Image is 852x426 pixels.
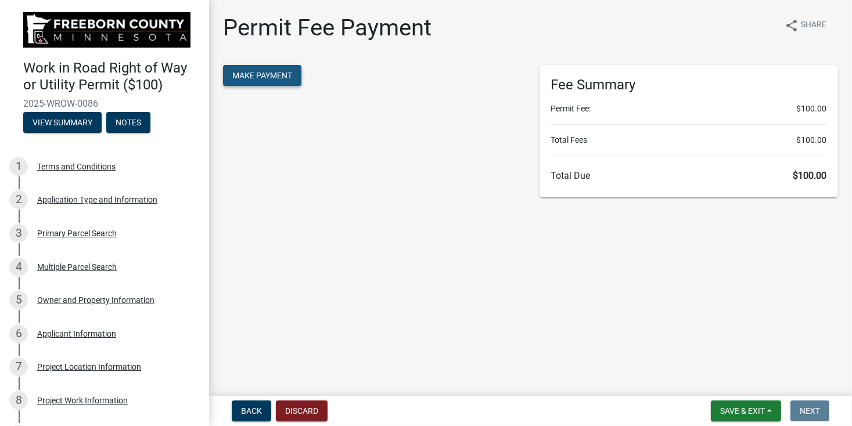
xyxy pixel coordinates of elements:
[223,14,432,42] h1: Permit Fee Payment
[9,391,28,410] div: 8
[232,71,292,80] span: Make Payment
[23,98,186,109] span: 2025-WROW-0086
[551,103,827,115] li: Permit Fee:
[106,118,150,128] wm-modal-confirm: Notes
[37,363,141,371] div: Project Location Information
[106,112,150,133] button: Notes
[9,190,28,209] div: 2
[720,406,765,416] span: Save & Exit
[37,196,157,204] div: Application Type and Information
[796,134,826,146] span: $100.00
[711,400,781,421] button: Save & Exit
[9,324,28,343] div: 6
[9,258,28,276] div: 4
[37,296,154,304] div: Owner and Property Information
[23,12,190,48] img: Freeborn County, Minnesota
[551,134,827,146] li: Total Fees
[790,400,829,421] button: Next
[9,291,28,309] div: 5
[785,19,799,33] i: share
[9,224,28,243] div: 3
[9,157,28,176] div: 1
[9,358,28,376] div: 7
[793,170,826,181] span: $100.00
[23,118,102,128] wm-modal-confirm: Summary
[37,263,117,271] div: Multiple Parcel Search
[37,229,117,237] div: Primary Parcel Search
[23,112,102,133] button: View Summary
[241,406,262,416] span: Back
[232,400,271,421] button: Back
[223,65,301,86] button: Make Payment
[37,163,116,171] div: Terms and Conditions
[23,60,200,93] h4: Work in Road Right of Way or Utility Permit ($100)
[801,19,826,33] span: Share
[551,77,827,93] h6: Fee Summary
[551,170,827,181] h6: Total Due
[37,330,116,338] div: Applicant Information
[37,396,128,405] div: Project Work Information
[276,400,328,421] button: Discard
[775,14,836,37] button: shareShare
[796,103,826,115] span: $100.00
[800,406,820,416] span: Next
